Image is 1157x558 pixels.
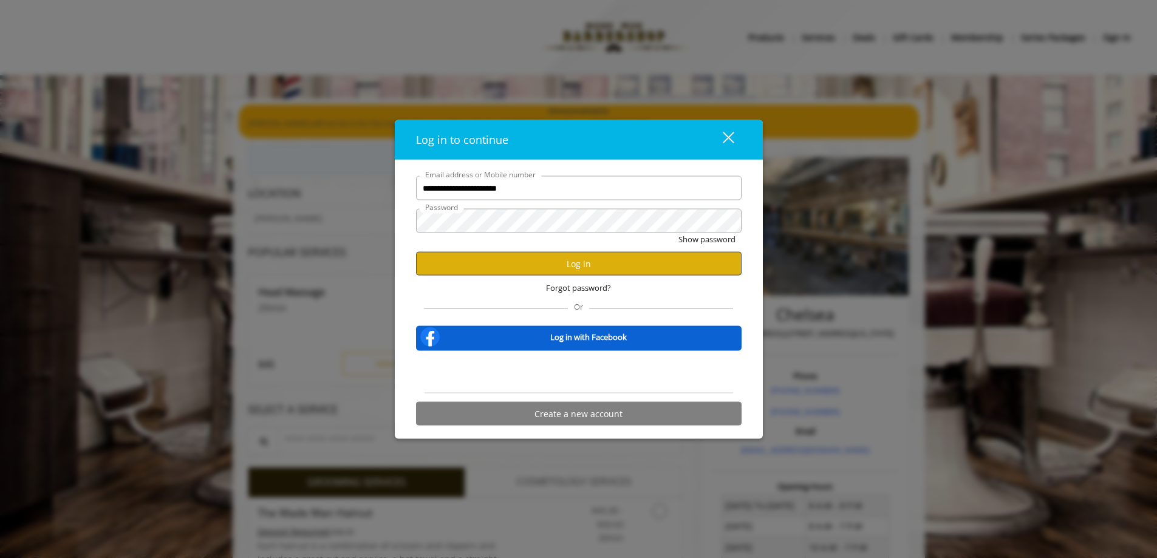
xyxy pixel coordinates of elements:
iframe: Sign in with Google Button [517,359,640,386]
button: Show password [678,233,735,246]
button: Create a new account [416,402,742,426]
span: Or [568,301,589,312]
input: Email address or Mobile number [416,176,742,200]
button: Log in [416,252,742,276]
img: facebook-logo [418,325,442,349]
input: Password [416,209,742,233]
label: Password [419,202,464,213]
span: Forgot password? [546,282,611,294]
b: Log in with Facebook [550,330,627,343]
span: Log in to continue [416,132,508,147]
button: close dialog [700,128,742,152]
label: Email address or Mobile number [419,169,542,180]
div: close dialog [709,131,733,149]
